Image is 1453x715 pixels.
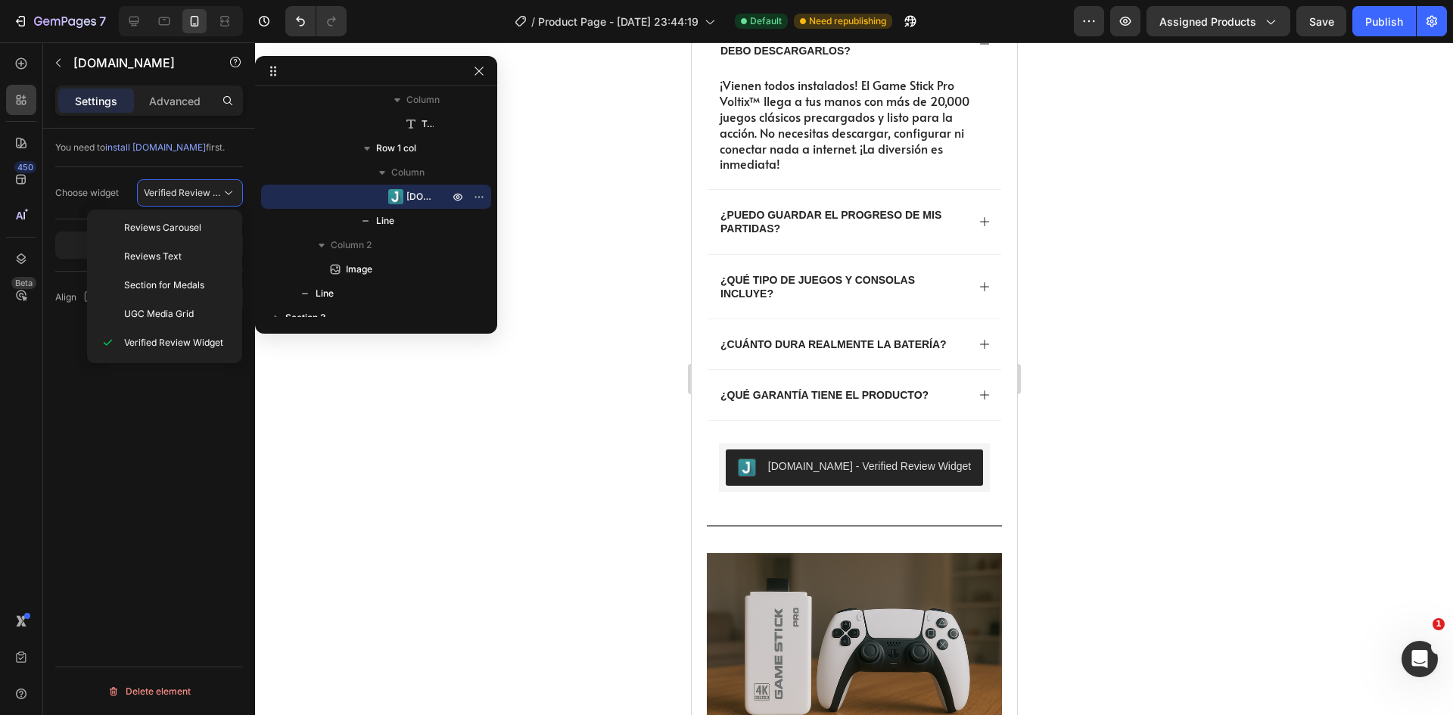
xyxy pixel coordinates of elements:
p: Settings [75,93,117,109]
span: Column [391,165,425,180]
iframe: Intercom live chat [1402,641,1438,677]
div: Choose widget [55,186,119,200]
span: Verified Review Widget [124,336,223,350]
div: Beta [11,277,36,289]
button: 7 [6,6,113,36]
div: [DOMAIN_NAME] - Verified Review Widget [76,416,279,432]
div: Delete element [107,682,191,701]
button: Delete element [55,679,243,704]
img: Judge.me [388,189,403,204]
button: Assigned Products [1147,6,1290,36]
span: install [DOMAIN_NAME] [105,141,206,153]
span: Default [750,14,782,28]
p: Advanced [149,93,201,109]
span: Reviews Carousel [124,221,201,235]
p: ¿Cuánto dura realmente la batería? [29,295,255,309]
div: You need to first. [55,141,243,154]
button: Verified Review Widget [137,179,243,207]
span: Line [376,213,394,228]
span: [DOMAIN_NAME] [406,189,434,204]
div: Align [55,288,98,308]
p: ¿Qué garantía tiene el producto? [29,346,237,359]
button: Open app [55,232,243,259]
span: Save [1309,15,1334,28]
span: 1 [1433,618,1445,630]
p: ¡Vienen todos instalados! El Game Stick Pro Voltix™ llega a tus manos con más de 20,000 juegos cl... [28,35,297,129]
button: Save [1296,6,1346,36]
span: Assigned Products [1159,14,1256,30]
p: 7 [99,12,106,30]
span: Verified Review Widget [144,187,243,198]
div: 450 [14,161,36,173]
p: ¿Puedo guardar el progreso de mis partidas? [29,166,272,193]
p: ¿Qué tipo de juegos y consolas incluye? [29,231,272,258]
span: Line [316,286,334,301]
img: Judgeme.png [46,416,64,434]
span: Image [346,262,372,277]
span: Product Page - [DATE] 23:44:19 [538,14,698,30]
span: UGC Media Grid [124,307,194,321]
span: Text Block [422,117,434,132]
p: Judge.me [73,54,202,72]
span: Column 2 [331,238,372,253]
button: Publish [1352,6,1416,36]
span: Need republishing [809,14,886,28]
button: Judge.me - Verified Review Widget [34,407,291,443]
span: Row 1 col [376,141,416,156]
div: Publish [1365,14,1403,30]
span: Section 3 [285,310,326,325]
span: Section for Medals [124,278,204,292]
div: Undo/Redo [285,6,347,36]
span: Reviews Text [124,250,182,263]
span: Column [406,92,440,107]
span: / [531,14,535,30]
iframe: Design area [692,42,1017,715]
